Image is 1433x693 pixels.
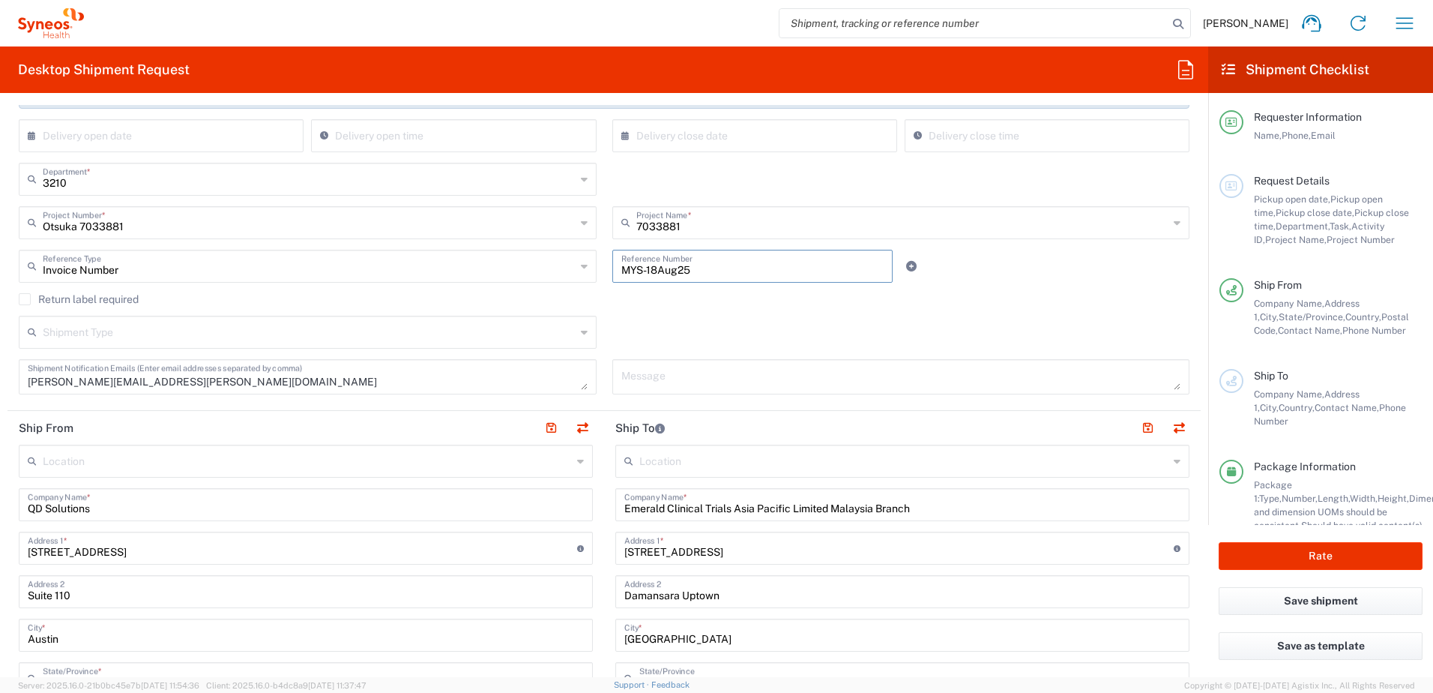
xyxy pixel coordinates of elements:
span: [DATE] 11:54:36 [141,681,199,690]
span: Should have valid content(s) [1301,520,1423,531]
span: Number, [1282,493,1318,504]
a: Add Reference [901,256,922,277]
span: Client: 2025.16.0-b4dc8a9 [206,681,366,690]
span: [PERSON_NAME] [1203,16,1288,30]
input: Shipment, tracking or reference number [779,9,1168,37]
label: Return label required [19,293,139,305]
span: Pickup close date, [1276,207,1354,218]
span: Country, [1345,311,1381,322]
span: Requester Information [1254,111,1362,123]
span: Phone, [1282,130,1311,141]
span: Width, [1350,493,1378,504]
span: Project Number [1327,234,1395,245]
span: Height, [1378,493,1409,504]
h2: Ship From [19,421,73,436]
span: Ship From [1254,279,1302,291]
span: Length, [1318,493,1350,504]
span: Email [1311,130,1336,141]
span: Name, [1254,130,1282,141]
button: Rate [1219,542,1423,570]
span: Country, [1279,402,1315,413]
span: City, [1260,402,1279,413]
span: Project Name, [1265,234,1327,245]
span: Type, [1259,493,1282,504]
h2: Ship To [615,421,665,436]
span: Department, [1276,220,1330,232]
span: Company Name, [1254,298,1324,309]
span: Ship To [1254,370,1288,382]
span: Pickup open date, [1254,193,1330,205]
h2: Shipment Checklist [1222,61,1369,79]
h2: Desktop Shipment Request [18,61,190,79]
span: Package Information [1254,460,1356,472]
a: Support [614,680,651,689]
span: Package 1: [1254,479,1292,504]
span: Company Name, [1254,388,1324,400]
span: Task, [1330,220,1351,232]
span: Copyright © [DATE]-[DATE] Agistix Inc., All Rights Reserved [1184,679,1415,692]
button: Save shipment [1219,587,1423,615]
span: Phone Number [1342,325,1406,336]
span: Contact Name, [1315,402,1379,413]
span: Server: 2025.16.0-21b0bc45e7b [18,681,199,690]
span: Contact Name, [1278,325,1342,336]
button: Save as template [1219,632,1423,660]
span: City, [1260,311,1279,322]
span: [DATE] 11:37:47 [308,681,366,690]
span: Request Details [1254,175,1330,187]
a: Feedback [651,680,690,689]
span: State/Province, [1279,311,1345,322]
